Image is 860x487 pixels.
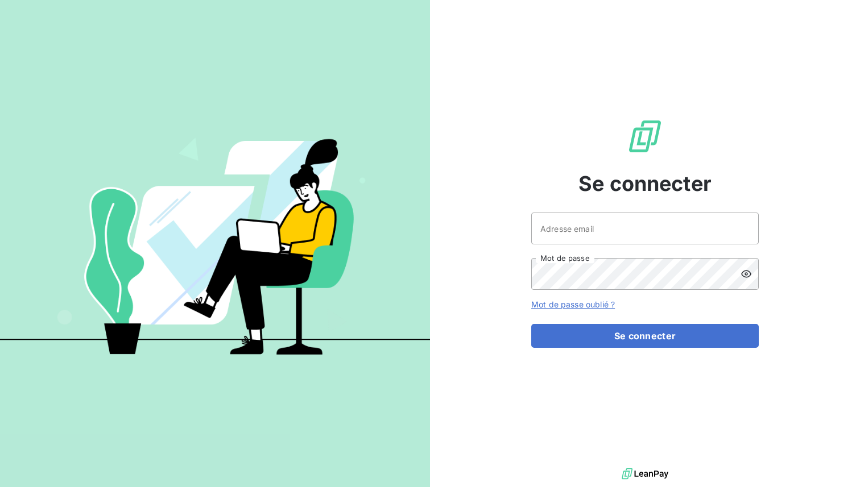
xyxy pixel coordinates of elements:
[531,299,615,309] a: Mot de passe oublié ?
[531,213,759,244] input: placeholder
[622,465,668,482] img: logo
[627,118,663,155] img: Logo LeanPay
[531,324,759,348] button: Se connecter
[578,168,712,199] span: Se connecter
